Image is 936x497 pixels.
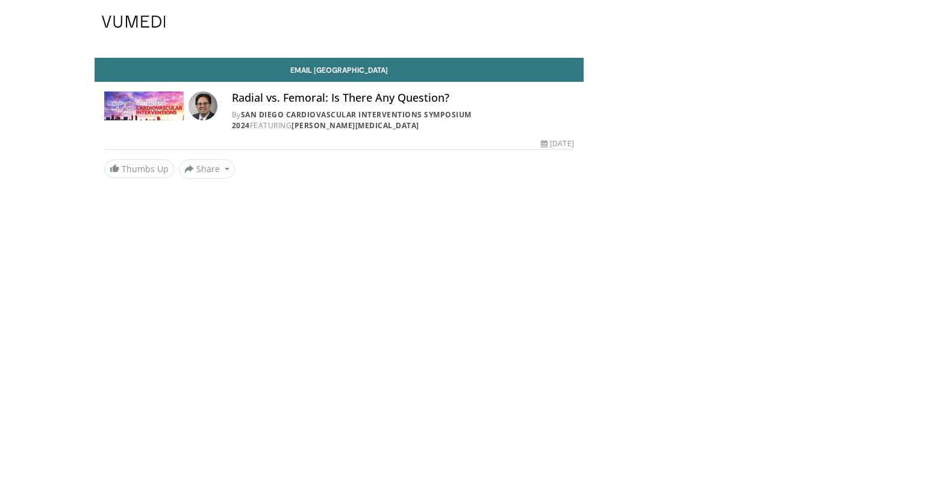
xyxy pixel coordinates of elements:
[179,159,235,179] button: Share
[189,91,217,120] img: Avatar
[102,16,166,28] img: VuMedi Logo
[104,159,174,178] a: Thumbs Up
[232,110,574,131] div: By FEATURING
[232,91,574,105] h4: Radial vs. Femoral: Is There Any Question?
[232,110,472,131] a: San Diego Cardiovascular Interventions Symposium 2024
[95,58,584,82] a: Email [GEOGRAPHIC_DATA]
[541,138,573,149] div: [DATE]
[104,91,184,120] img: San Diego Cardiovascular Interventions Symposium 2024
[292,120,419,131] a: [PERSON_NAME][MEDICAL_DATA]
